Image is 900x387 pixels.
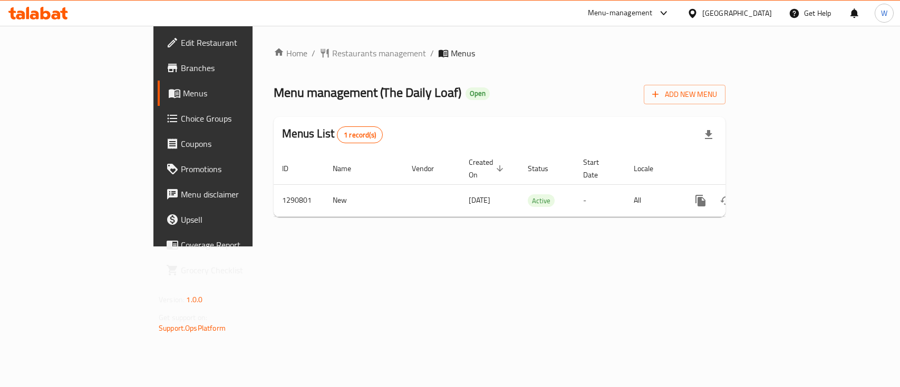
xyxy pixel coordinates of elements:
button: more [688,188,713,213]
span: Menus [183,87,295,100]
span: Restaurants management [332,47,426,59]
span: Vendor [412,162,448,175]
span: Choice Groups [181,112,295,125]
a: Grocery Checklist [158,257,304,283]
span: [DATE] [469,193,490,207]
div: Menu-management [588,7,653,19]
div: [GEOGRAPHIC_DATA] [702,7,772,19]
span: Status [528,162,562,175]
span: Locale [634,162,667,175]
span: Get support on: [159,311,207,324]
a: Support.OpsPlatform [159,321,226,335]
a: Choice Groups [158,106,304,131]
td: - [575,184,625,216]
li: / [312,47,315,59]
span: Edit Restaurant [181,36,295,49]
a: Coverage Report [158,232,304,257]
nav: breadcrumb [274,47,725,59]
span: Menu disclaimer [181,188,295,201]
th: Actions [680,153,798,185]
button: Change Status [713,188,739,213]
span: Created On [469,156,507,181]
h2: Menus List [282,126,383,143]
span: ID [282,162,302,175]
span: Menus [451,47,475,59]
span: 1.0.0 [186,293,202,306]
span: 1 record(s) [337,130,382,140]
a: Promotions [158,156,304,182]
div: Total records count [337,126,383,143]
a: Menus [158,81,304,106]
a: Coupons [158,131,304,156]
a: Restaurants management [320,47,426,59]
span: Name [333,162,365,175]
a: Branches [158,55,304,81]
div: Active [528,194,555,207]
span: Grocery Checklist [181,264,295,276]
table: enhanced table [274,153,798,217]
a: Edit Restaurant [158,30,304,55]
span: Open [466,89,490,98]
span: Menu management ( The Daily Loaf ) [274,81,461,104]
a: Menu disclaimer [158,182,304,207]
td: All [625,184,680,216]
td: New [324,184,403,216]
span: Coverage Report [181,239,295,251]
span: Add New Menu [652,88,717,101]
a: Upsell [158,207,304,232]
span: Upsell [181,213,295,226]
span: Coupons [181,137,295,150]
div: Export file [696,122,721,147]
span: Branches [181,62,295,74]
span: Active [528,195,555,207]
li: / [430,47,434,59]
div: Open [466,87,490,100]
button: Add New Menu [644,85,725,104]
span: Promotions [181,163,295,175]
span: Start Date [583,156,613,181]
span: W [881,7,887,19]
span: Version: [159,293,185,306]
